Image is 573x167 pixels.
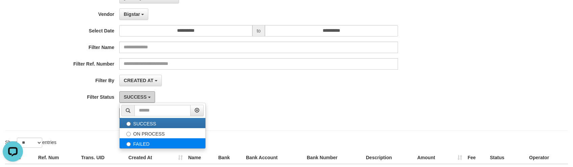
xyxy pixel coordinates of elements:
[120,128,205,138] label: ON PROCESS
[3,3,23,23] button: Open LiveChat chat widget
[487,151,526,164] th: Status
[185,151,216,164] th: Name
[78,151,126,164] th: Trans. UID
[252,25,265,37] span: to
[126,142,131,146] input: FAILED
[17,138,42,148] select: Showentries
[526,151,568,164] th: Operator
[126,132,131,136] input: ON PROCESS
[5,138,56,148] label: Show entries
[243,151,304,164] th: Bank Account
[216,151,243,164] th: Bank
[120,118,205,128] label: SUCCESS
[124,11,140,17] span: Bigstar
[304,151,363,164] th: Bank Number
[126,151,185,164] th: Created At
[120,138,205,148] label: FAILED
[124,78,153,83] span: CREATED AT
[119,91,155,103] button: SUCCESS
[126,122,131,126] input: SUCCESS
[119,75,162,86] button: CREATED AT
[119,8,148,20] button: Bigstar
[35,151,78,164] th: Ref. Num
[465,151,487,164] th: Fee
[415,151,465,164] th: Amount
[124,94,147,100] span: SUCCESS
[363,151,415,164] th: Description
